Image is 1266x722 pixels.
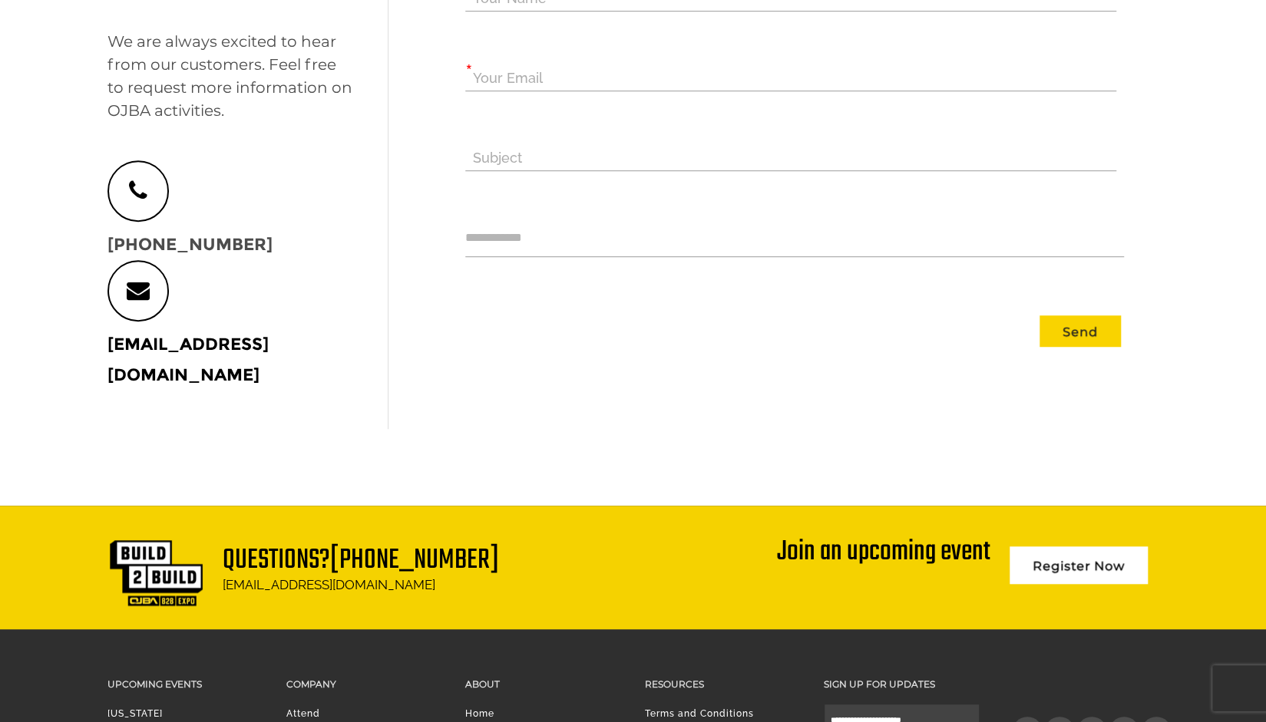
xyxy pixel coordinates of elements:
[824,675,980,693] h3: Sign up for updates
[286,675,442,693] h3: Company
[473,144,522,171] label: Subject
[107,675,263,693] h3: Upcoming Events
[107,160,353,391] p: [PHONE_NUMBER]
[330,539,499,582] a: [PHONE_NUMBER]
[223,547,499,574] h1: Questions?
[107,334,269,385] a: [EMAIL_ADDRESS][DOMAIN_NAME]
[644,675,800,693] h3: Resources
[223,577,435,592] a: [EMAIL_ADDRESS][DOMAIN_NAME]
[1040,315,1121,347] button: Send
[777,539,990,566] div: Join an upcoming event
[20,142,280,176] input: Enter your last name
[252,8,289,45] div: Minimize live chat window
[286,708,320,719] a: Attend
[473,64,543,91] label: Your Email
[20,232,280,460] textarea: Type your message and click 'Submit'
[465,675,621,693] h3: About
[80,86,258,106] div: Leave a message
[644,708,753,719] a: Terms and Conditions
[225,473,279,493] em: Submit
[107,30,353,122] p: We are always excited to hear from our customers. Feel free to request more information on OJBA a...
[20,187,280,221] input: Enter your email address
[1010,546,1148,584] a: Register Now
